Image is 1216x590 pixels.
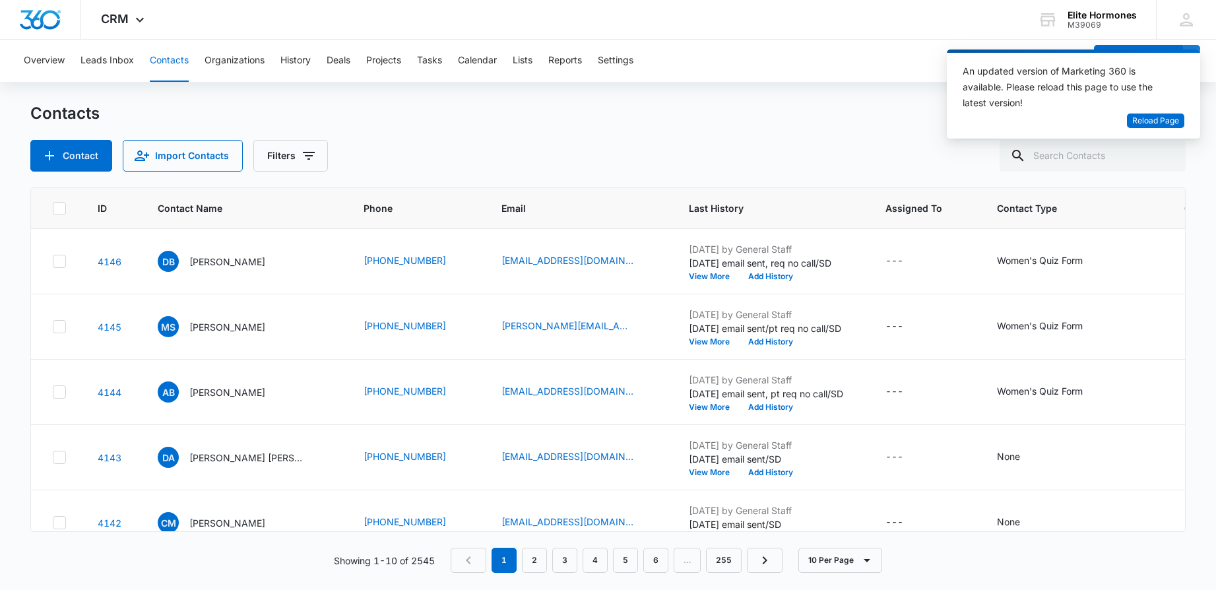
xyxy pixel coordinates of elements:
a: [PHONE_NUMBER] [364,449,446,463]
p: [PERSON_NAME] [189,255,265,269]
div: Assigned To - - Select to Edit Field [885,515,927,531]
span: Phone [364,201,451,215]
a: Navigate to contact details page for Anne Behling [98,387,121,398]
div: Phone - (608) 621-8310 - Select to Edit Field [364,319,470,335]
div: Contact Type - Women's Quiz Form - Select to Edit Field [997,384,1106,400]
a: [EMAIL_ADDRESS][DOMAIN_NAME] [501,515,633,529]
button: Calendar [458,40,497,82]
div: None [997,449,1020,463]
div: --- [885,449,903,465]
p: [DATE] email sent/SD [689,517,854,531]
div: Contact Name - donna Allain Dendor - Select to Edit Field [158,447,332,468]
p: [DATE] by General Staff [689,308,854,321]
button: Settings [598,40,633,82]
span: ID [98,201,107,215]
a: Page 3 [552,548,577,573]
span: dA [158,447,179,468]
div: Women's Quiz Form [997,384,1083,398]
p: [DATE] by General Staff [689,242,854,256]
p: [DATE] email sent, req no call/SD [689,256,854,270]
div: Contact Type - None - Select to Edit Field [997,449,1044,465]
a: Page 255 [706,548,742,573]
span: Email [501,201,638,215]
div: None [1184,319,1207,333]
div: Phone - +1 (608) 327-9669 - Select to Edit Field [364,515,470,531]
p: [PERSON_NAME] [189,385,265,399]
button: Reports [548,40,582,82]
a: Page 4 [583,548,608,573]
button: Filters [253,140,328,172]
div: Contact Type - Women's Quiz Form - Select to Edit Field [997,253,1106,269]
div: Email - r3creed@gmail.com - Select to Edit Field [501,515,657,531]
p: [DATE] email sent/pt req no call/SD [689,321,854,335]
button: Add Contact [1094,45,1183,77]
a: Navigate to contact details page for donna Allain Dendor [98,452,121,463]
span: Reload Page [1132,115,1179,127]
button: View More [689,403,739,411]
span: CRM [101,12,129,26]
a: Next Page [747,548,783,573]
a: [PHONE_NUMBER] [364,515,446,529]
button: Add Contact [30,140,112,172]
div: Assigned To - - Select to Edit Field [885,253,927,269]
h1: Contacts [30,104,100,123]
span: Assigned To [885,201,946,215]
a: [PERSON_NAME][EMAIL_ADDRESS][DOMAIN_NAME] [501,319,633,333]
button: Deals [327,40,350,82]
div: Email - Mollyanneschmidt@gmail.com - Select to Edit Field [501,319,657,335]
div: None [1184,515,1207,529]
div: Assigned To - - Select to Edit Field [885,384,927,400]
span: MS [158,316,179,337]
span: Contact Type [997,201,1134,215]
div: Email - annebehling10@gmail.com - Select to Edit Field [501,384,657,400]
div: Phone - (715) 505-1995 - Select to Edit Field [364,384,470,400]
a: [EMAIL_ADDRESS][DOMAIN_NAME] [501,253,633,267]
div: None [1184,253,1207,267]
div: --- [885,384,903,400]
button: Add History [739,338,802,346]
div: Contact Name - Molly Schmidt - Select to Edit Field [158,316,289,337]
div: Assigned To - - Select to Edit Field [885,319,927,335]
div: Women's Quiz Form [997,253,1083,267]
button: View More [689,338,739,346]
div: Contact Name - Anne Behling - Select to Edit Field [158,381,289,403]
button: Reload Page [1127,114,1184,129]
div: Email - dianebeatty411@icloud.com - Select to Edit Field [501,253,657,269]
div: None [1184,449,1207,463]
a: Navigate to contact details page for Charles McKelvey [98,517,121,529]
p: Showing 1-10 of 2545 [334,554,435,568]
div: Women's Quiz Form [997,319,1083,333]
button: Leads Inbox [80,40,134,82]
div: --- [885,515,903,531]
p: [DATE] by General Staff [689,438,854,452]
div: An updated version of Marketing 360 is available. Please reload this page to use the latest version! [963,63,1168,111]
a: [EMAIL_ADDRESS][DOMAIN_NAME] [501,384,633,398]
div: None [1184,384,1207,398]
span: CM [158,512,179,533]
button: History [280,40,311,82]
p: [PERSON_NAME] [PERSON_NAME] [189,451,308,465]
a: [EMAIL_ADDRESS][DOMAIN_NAME] [501,449,633,463]
span: AB [158,381,179,403]
p: [DATE] by General Staff [689,504,854,517]
div: Phone - +1 (608) 228-8271 - Select to Edit Field [364,449,470,465]
button: 10 Per Page [798,548,882,573]
a: Page 5 [613,548,638,573]
div: None [997,515,1020,529]
a: Navigate to contact details page for Diane Blakeborough [98,256,121,267]
button: View More [689,469,739,476]
a: [PHONE_NUMBER] [364,253,446,267]
p: [DATE] by General Staff [689,373,854,387]
div: Contact Name - Charles McKelvey - Select to Edit Field [158,512,289,533]
div: Contact Name - Diane Blakeborough - Select to Edit Field [158,251,289,272]
a: [PHONE_NUMBER] [364,319,446,333]
p: [PERSON_NAME] [189,320,265,334]
em: 1 [492,548,517,573]
a: Page 6 [643,548,668,573]
div: --- [885,319,903,335]
a: [PHONE_NUMBER] [364,384,446,398]
div: Phone - 16088890443 - Select to Edit Field [364,253,470,269]
a: Navigate to contact details page for Molly Schmidt [98,321,121,333]
p: [DATE] email sent, pt req no call/SD [689,387,854,401]
button: Add History [739,469,802,476]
